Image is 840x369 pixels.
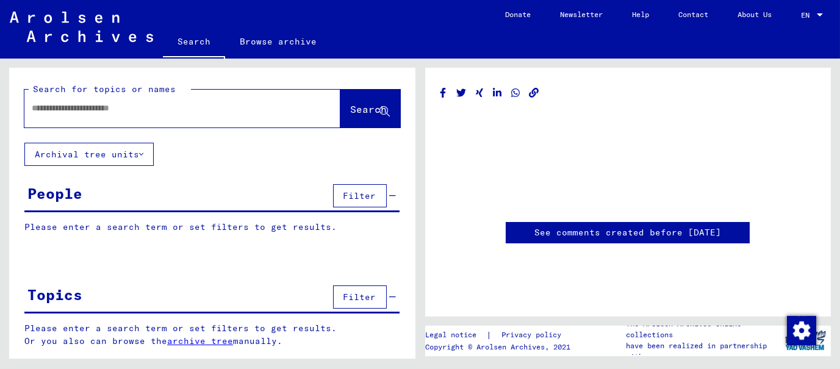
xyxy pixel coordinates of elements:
[333,184,387,207] button: Filter
[528,85,540,101] button: Copy link
[425,342,576,353] p: Copyright © Arolsen Archives, 2021
[425,329,486,342] a: Legal notice
[437,85,450,101] button: Share on Facebook
[534,226,721,239] a: See comments created before [DATE]
[473,85,486,101] button: Share on Xing
[343,292,376,303] span: Filter
[351,103,387,115] span: Search
[343,190,376,201] span: Filter
[509,85,522,101] button: Share on WhatsApp
[425,329,576,342] div: |
[626,340,780,362] p: have been realized in partnership with
[163,27,225,59] a: Search
[333,285,387,309] button: Filter
[24,143,154,166] button: Archival tree units
[33,84,176,95] mat-label: Search for topics or names
[455,85,468,101] button: Share on Twitter
[783,325,828,356] img: yv_logo.png
[225,27,331,56] a: Browse archive
[492,329,576,342] a: Privacy policy
[27,182,82,204] div: People
[801,11,814,20] span: EN
[24,322,400,348] p: Please enter a search term or set filters to get results. Or you also can browse the manually.
[491,85,504,101] button: Share on LinkedIn
[27,284,82,306] div: Topics
[626,318,780,340] p: The Arolsen Archives online collections
[340,90,400,127] button: Search
[167,335,233,346] a: archive tree
[10,12,153,42] img: Arolsen_neg.svg
[24,221,400,234] p: Please enter a search term or set filters to get results.
[787,316,816,345] img: Change consent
